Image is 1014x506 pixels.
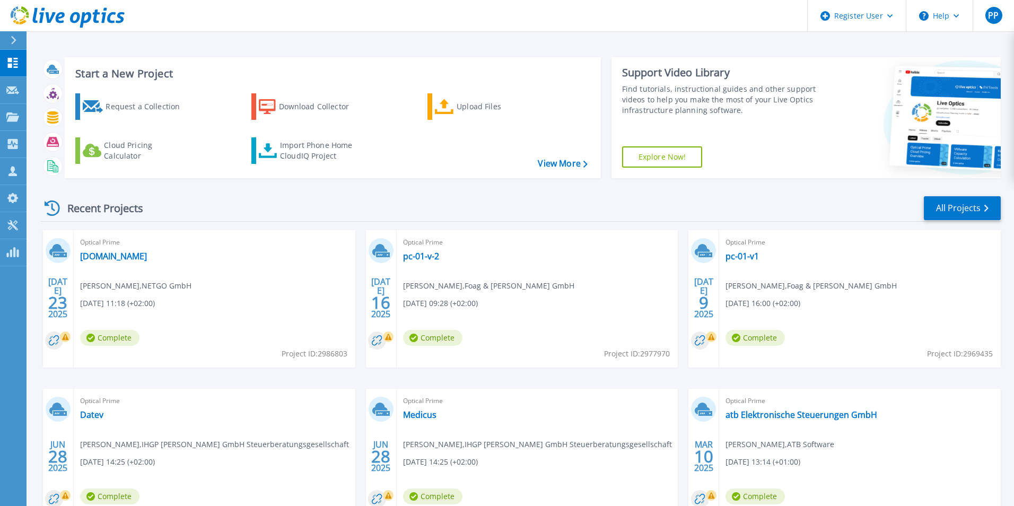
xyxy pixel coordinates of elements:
div: [DATE] 2025 [371,278,391,317]
span: [DATE] 11:18 (+02:00) [80,298,155,309]
div: Upload Files [457,96,541,117]
span: Complete [725,330,785,346]
span: Project ID: 2986803 [282,348,347,360]
div: Recent Projects [41,195,158,221]
a: pc-01-v1 [725,251,759,261]
span: Optical Prime [403,395,672,407]
span: [DATE] 09:28 (+02:00) [403,298,478,309]
span: Project ID: 2977970 [604,348,670,360]
a: Explore Now! [622,146,703,168]
span: Complete [80,488,139,504]
div: JUN 2025 [371,437,391,476]
div: JUN 2025 [48,437,68,476]
div: Download Collector [279,96,364,117]
div: [DATE] 2025 [48,278,68,317]
span: [DATE] 14:25 (+02:00) [403,456,478,468]
div: Find tutorials, instructional guides and other support videos to help you make the most of your L... [622,84,820,116]
span: [PERSON_NAME] , Foag & [PERSON_NAME] GmbH [403,280,574,292]
span: Optical Prime [725,237,994,248]
span: 9 [699,298,709,307]
a: Upload Files [427,93,546,120]
span: Complete [403,330,462,346]
div: Cloud Pricing Calculator [104,140,189,161]
span: 23 [48,298,67,307]
span: [DATE] 14:25 (+02:00) [80,456,155,468]
div: Support Video Library [622,66,820,80]
span: [DATE] 13:14 (+01:00) [725,456,800,468]
a: [DOMAIN_NAME] [80,251,147,261]
span: PP [988,11,999,20]
span: [DATE] 16:00 (+02:00) [725,298,800,309]
span: Optical Prime [725,395,994,407]
span: Optical Prime [80,237,349,248]
a: pc-01-v-2 [403,251,439,261]
h3: Start a New Project [75,68,587,80]
a: atb Elektronische Steuerungen GmbH [725,409,877,420]
div: Import Phone Home CloudIQ Project [280,140,363,161]
a: Cloud Pricing Calculator [75,137,194,164]
a: Request a Collection [75,93,194,120]
span: Complete [80,330,139,346]
span: [PERSON_NAME] , IHGP [PERSON_NAME] GmbH Steuerberatungsgesellschaft [80,439,349,450]
span: Optical Prime [403,237,672,248]
a: View More [538,159,587,169]
span: [PERSON_NAME] , IHGP [PERSON_NAME] GmbH Steuerberatungsgesellschaft [403,439,672,450]
span: [PERSON_NAME] , NETGO GmbH [80,280,191,292]
span: Optical Prime [80,395,349,407]
a: All Projects [924,196,1001,220]
a: Medicus [403,409,436,420]
span: 10 [694,452,713,461]
span: 28 [371,452,390,461]
a: Download Collector [251,93,370,120]
span: Complete [403,488,462,504]
span: Project ID: 2969435 [927,348,993,360]
div: [DATE] 2025 [694,278,714,317]
span: 28 [48,452,67,461]
span: 16 [371,298,390,307]
div: MAR 2025 [694,437,714,476]
span: [PERSON_NAME] , Foag & [PERSON_NAME] GmbH [725,280,897,292]
span: Complete [725,488,785,504]
div: Request a Collection [106,96,190,117]
span: [PERSON_NAME] , ATB Software [725,439,834,450]
a: Datev [80,409,103,420]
